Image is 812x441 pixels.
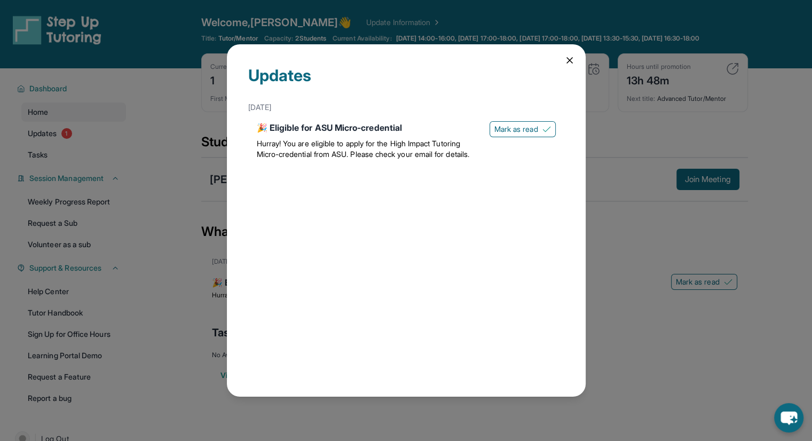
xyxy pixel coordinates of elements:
[248,98,564,117] div: [DATE]
[490,121,556,137] button: Mark as read
[257,121,481,134] div: 🎉 Eligible for ASU Micro-credential
[774,403,803,432] button: chat-button
[257,139,469,159] span: Hurray! You are eligible to apply for the High Impact Tutoring Micro-credential from ASU. Please ...
[542,125,551,133] img: Mark as read
[248,66,564,98] div: Updates
[494,124,538,135] span: Mark as read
